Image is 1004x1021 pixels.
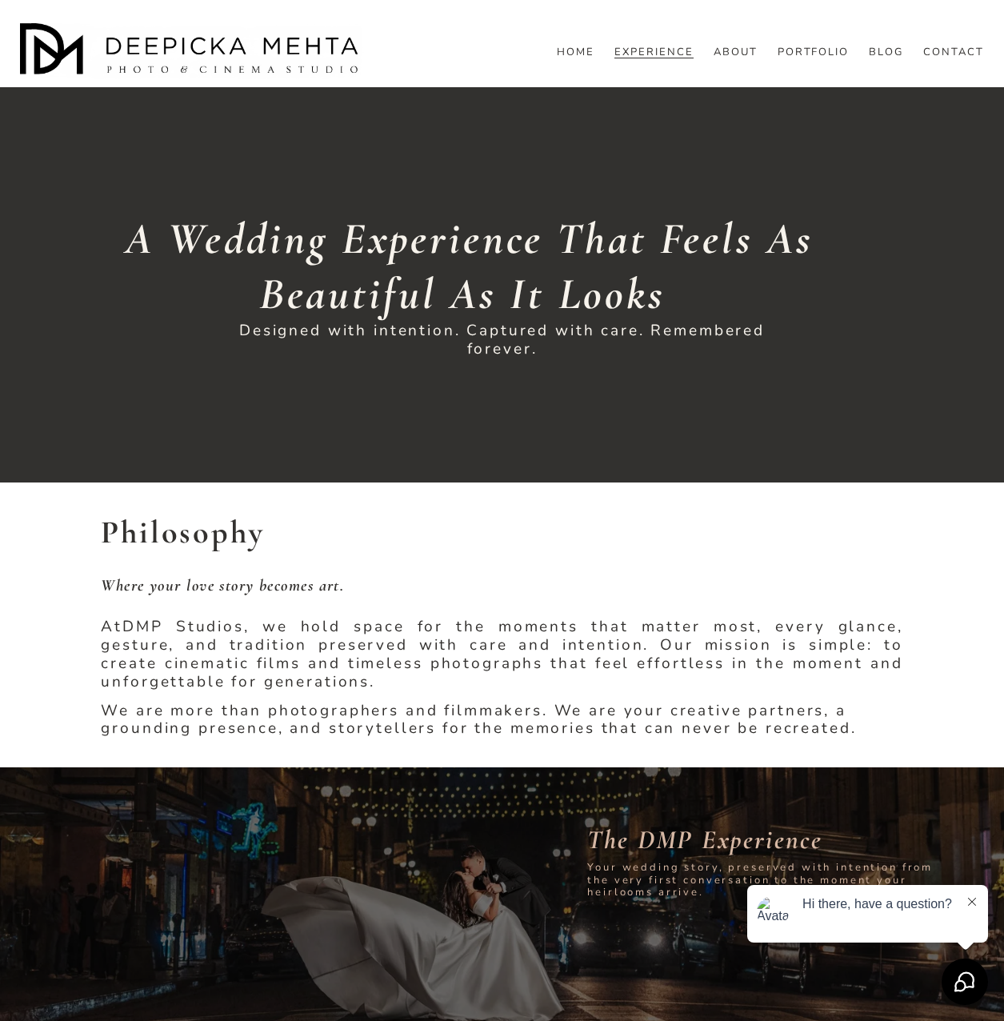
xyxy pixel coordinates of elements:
span: BLOG [869,46,903,59]
span: At [101,616,122,637]
a: HOME [557,45,594,59]
em: A Wedding Experience That Feels As Beautiful As It Looks [125,212,826,321]
strong: Philosophy [101,513,264,552]
a: folder dropdown [869,45,903,59]
a: EXPERIENCE [614,45,694,59]
em: The DMP Experience [587,824,822,855]
p: Designed with intention. Captured with care. Remembered forever. [221,322,783,358]
a: ABOUT [714,45,758,59]
em: Where your love story becomes art. [101,575,344,595]
a: PORTFOLIO [778,45,850,59]
a: CONTACT [923,45,984,59]
p: We are more than photographers and filmmakers. We are your creative partners, a grounding presenc... [101,702,902,739]
p: Your wedding story, preserved with intention from the very first conversation to the moment your ... [587,862,943,899]
img: Austin Wedding Photographer - Deepicka Mehta Photography &amp; Cinematography [20,23,364,79]
p: DMP Studios, we hold space for the moments that matter most, every glance, gesture, and tradition... [101,618,902,691]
